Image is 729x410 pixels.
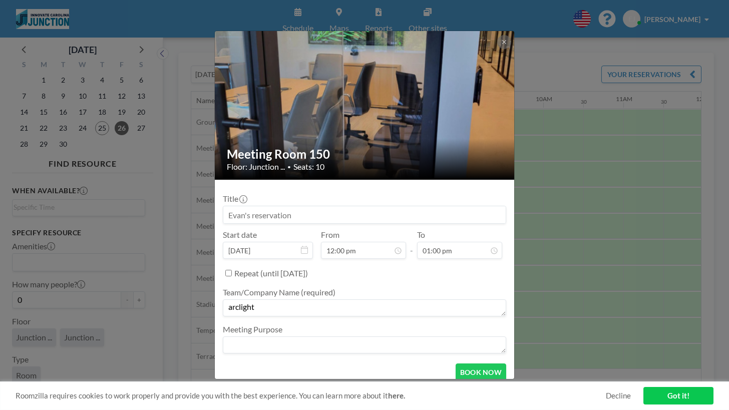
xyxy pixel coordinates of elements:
a: here. [388,391,405,400]
span: • [287,163,291,171]
label: Start date [223,230,257,240]
a: Got it! [643,387,713,404]
a: Decline [606,391,631,400]
label: From [321,230,339,240]
label: Meeting Purpose [223,324,282,334]
label: Title [223,194,246,204]
span: Roomzilla requires cookies to work properly and provide you with the best experience. You can lea... [16,391,606,400]
span: Seats: 10 [293,162,324,172]
span: - [410,233,413,255]
input: Evan's reservation [223,206,506,223]
h2: Meeting Room 150 [227,147,503,162]
img: 537.jpg [215,31,515,181]
label: Repeat (until [DATE]) [234,268,308,278]
label: To [417,230,425,240]
span: Floor: Junction ... [227,162,285,172]
label: Team/Company Name (required) [223,287,335,297]
button: BOOK NOW [456,363,506,381]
